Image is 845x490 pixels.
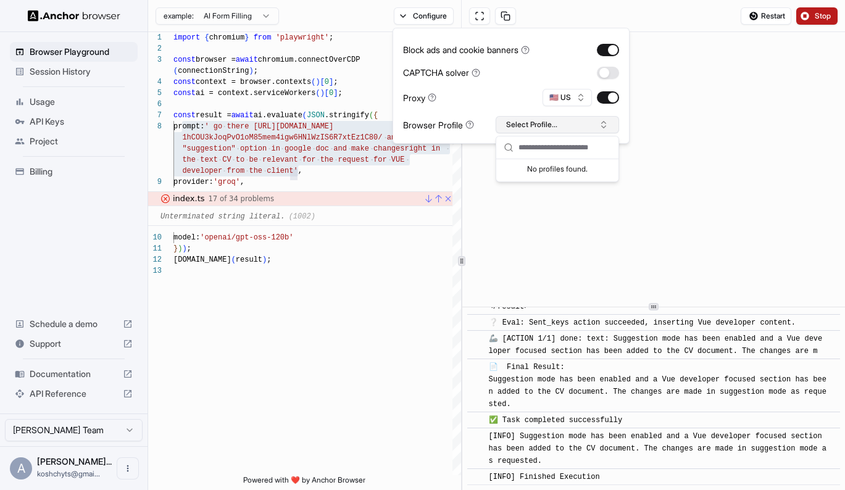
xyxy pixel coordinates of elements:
span: ❔ Eval: Sent_keys action succeeded, inserting Vue developer content. [489,318,796,327]
span: "suggestion" option in google doc and make changes [182,144,404,153]
span: , [298,167,302,175]
button: Configure [394,7,454,25]
span: right in [404,144,440,153]
span: ( [302,111,307,120]
span: Aliaksandr Koshchyts [37,456,112,467]
button: Open menu [117,457,139,480]
span: ; [187,244,191,253]
span: API Reference [30,388,118,400]
span: Restart [761,11,785,21]
span: API Keys [30,115,133,128]
span: ✅ Task completed successfully [489,416,623,425]
div: 1 [148,32,162,43]
span: ) [182,244,186,253]
span: prompt: [173,122,204,131]
span: await [236,56,258,64]
span: const [173,56,196,64]
div: 5 [148,88,162,99]
span: { [373,111,378,120]
div: Project [10,131,138,151]
div: 13 [148,265,162,276]
span: ​ [473,361,480,373]
span: ​ [473,430,480,442]
button: Restart [741,7,791,25]
span: ( [369,111,373,120]
span: ; [333,78,338,86]
span: ( [311,78,315,86]
span: ; [329,33,333,42]
div: Schedule a demo [10,314,138,334]
span: import [173,33,200,42]
div: Documentation [10,364,138,384]
div: API Keys [10,112,138,131]
span: Project [30,135,133,147]
a: Go to Next Problem (Error, Warning, Info) (⌥F8) [422,194,431,204]
button: Copy session ID [495,7,516,25]
span: ai.evaluate [254,111,302,120]
div: API Reference [10,384,138,404]
span: chromium [209,33,245,42]
span: the text CV to be relevant for the request for VUE [182,156,404,164]
span: 17 of 34 problems [208,192,274,206]
span: 📄 <url> </url> <query> Extract the full text content of the Google Docs document, including any n... [489,142,831,311]
span: .stringify [325,111,369,120]
span: context = browser.contexts [196,78,311,86]
div: Suggestions [496,159,618,181]
div: 2 [148,43,162,54]
div: Block ads and cookie banners [403,43,530,56]
span: developer from the client' [182,167,298,175]
div: 10 [148,232,162,243]
div: Support [10,334,138,354]
div: 7 [148,110,162,121]
span: Documentation [30,368,118,380]
a: Close [441,194,451,204]
span: const [173,89,196,98]
span: Usage [30,96,133,108]
span: index.ts [173,192,205,206]
span: ai = context.serviceWorkers [196,89,315,98]
div: Billing [10,162,138,181]
span: const [173,111,196,120]
span: ; [267,255,271,264]
div: No profiles found. [496,159,618,176]
span: 0 [325,78,329,86]
span: 'groq' [214,178,240,186]
span: Browser Playground [30,46,133,58]
div: Browser Playground [10,42,138,62]
span: 'playwright' [276,33,329,42]
span: 'openai/gpt-oss-120b' [200,233,293,242]
div: 6 [148,99,162,110]
span: [INFO] Suggestion mode has been enabled and a Vue developer focused section has been added to the... [489,432,826,465]
div: 8 [148,121,162,132]
span: } [244,33,249,42]
span: ​ [473,471,480,483]
div: 11 [148,243,162,254]
div: Usage [10,92,138,112]
span: ) [320,89,325,98]
button: Open in full screen [469,7,490,25]
span: result [236,255,262,264]
span: ​ [473,333,480,345]
div: prompt: 'https://docs.google.com/document/d/1hCOU3kJoqPvO1oM85mem4igw6HNlWzIS6R7xtEz1C80/, Error ... [160,211,315,222]
span: Support [30,338,118,350]
span: chromium.connectOverCDP [258,56,360,64]
span: connectionString [178,67,249,75]
span: example: [164,11,194,21]
span: , [240,178,244,186]
span: ​ [473,317,480,329]
span: provider: [173,178,214,186]
span: [INFO] Finished Execution [489,473,600,481]
span: 0 [329,89,333,98]
span: ' go there [URL][DOMAIN_NAME] [204,122,333,131]
span: JSON [307,111,325,120]
span: 🦾 [ACTION 1/1] done: text: Suggestion mode has been enabled and a Vue developer focused section h... [489,334,823,355]
span: [ [320,78,325,86]
span: 📄 Final Result: Suggestion mode has been enabled and a Vue developer focused section has been add... [489,363,826,409]
img: Anchor Logo [28,10,120,22]
span: ) [249,67,253,75]
div: Proxy [403,91,436,104]
span: Powered with ❤️ by Anchor Browser [243,475,365,490]
span: ) [315,78,320,86]
span: from [254,33,272,42]
span: const [173,78,196,86]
